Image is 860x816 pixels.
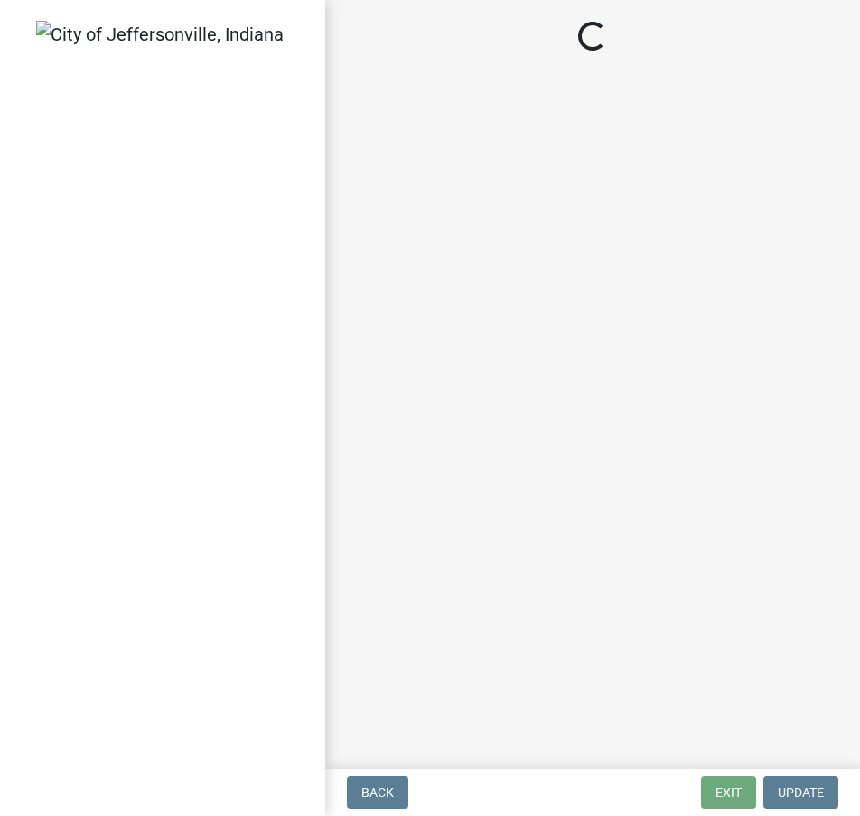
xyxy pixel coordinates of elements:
button: Back [347,776,408,809]
button: Update [763,776,838,809]
button: Exit [701,776,756,809]
span: Back [361,785,394,800]
img: City of Jeffersonville, Indiana [36,21,284,48]
span: Update [778,785,824,800]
